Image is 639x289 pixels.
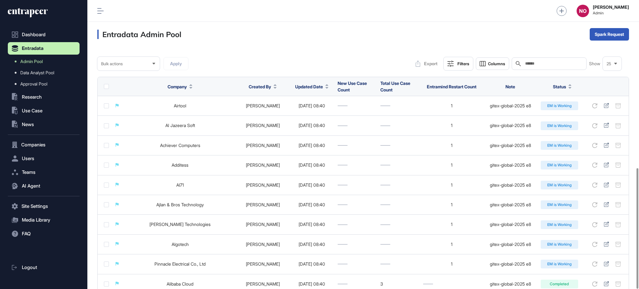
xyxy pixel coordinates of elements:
[246,242,280,247] a: [PERSON_NAME]
[22,170,36,175] span: Teams
[293,163,332,168] div: [DATE] 08:40
[541,181,578,189] div: EM is Working
[8,228,80,240] button: FAQ
[165,123,195,128] a: Al Jazeera Soft
[246,222,280,227] a: [PERSON_NAME]
[246,182,280,188] a: [PERSON_NAME]
[486,242,534,247] div: gitex-global-2025 e8
[22,231,31,236] span: FAQ
[293,123,332,128] div: [DATE] 08:40
[249,83,277,90] button: Created By
[8,200,80,213] button: Site Settings
[589,61,600,66] span: Show
[8,261,80,274] a: Logout
[8,28,80,41] a: Dashboard
[22,108,42,113] span: Use Case
[8,105,80,117] button: Use Case
[293,103,332,108] div: [DATE] 08:40
[423,143,480,148] div: 1
[168,83,193,90] button: Company
[486,202,534,207] div: gitex-global-2025 e8
[22,204,48,209] span: Site Settings
[293,202,332,207] div: [DATE] 08:40
[8,180,80,192] button: AI Agent
[22,46,43,51] span: Entradata
[541,200,578,209] div: EM is Working
[154,261,206,267] a: Pinnacle Electrical Co., Ltd
[607,61,611,66] span: 25
[176,182,184,188] a: AI71
[167,281,193,287] a: Alibaba Cloud
[149,222,211,227] a: [PERSON_NAME] Technologies
[22,184,40,189] span: AI Agent
[541,240,578,249] div: EM is Working
[423,123,480,128] div: 1
[8,166,80,179] button: Teams
[293,143,332,148] div: [DATE] 08:40
[246,261,280,267] a: [PERSON_NAME]
[577,5,589,17] button: NO
[423,242,480,247] div: 1
[443,57,473,71] button: Filters
[293,262,332,267] div: [DATE] 08:40
[423,202,480,207] div: 1
[295,83,329,90] button: Updated Date
[476,57,509,70] button: Columns
[8,152,80,165] button: Users
[593,11,629,15] span: Admin
[293,183,332,188] div: [DATE] 08:40
[22,156,34,161] span: Users
[160,143,200,148] a: Achiever Computers
[11,67,80,78] a: Data Analyst Pool
[172,242,189,247] a: Algotech
[20,59,43,64] span: Admin Pool
[246,123,280,128] a: [PERSON_NAME]
[423,183,480,188] div: 1
[541,280,578,288] div: Completed
[246,103,280,108] a: [PERSON_NAME]
[22,95,42,100] span: Research
[168,83,187,90] span: Company
[20,70,54,75] span: Data Analyst Pool
[20,81,47,86] span: Approval Pool
[11,78,80,90] a: Approval Pool
[97,30,181,39] h3: Entradata Admin Pool
[541,220,578,229] div: EM is Working
[486,143,534,148] div: gitex-global-2025 e8
[174,103,186,108] a: Airtool
[249,83,271,90] span: Created By
[486,282,534,287] div: gitex-global-2025 e8
[541,161,578,169] div: EM is Working
[412,57,441,70] button: Export
[486,123,534,128] div: gitex-global-2025 e8
[380,282,417,287] div: 3
[8,42,80,55] button: Entradata
[590,28,629,41] button: Spark Request
[156,202,204,207] a: Ajlan & Bros Technology
[541,101,578,110] div: EM is Working
[11,56,80,67] a: Admin Pool
[380,81,410,92] span: Total Use Case Count
[293,282,332,287] div: [DATE] 08:40
[553,83,572,90] button: Status
[8,91,80,103] button: Research
[22,218,50,223] span: Media Library
[486,103,534,108] div: gitex-global-2025 e8
[423,222,480,227] div: 1
[338,81,367,92] span: New Use Case Count
[172,162,188,168] a: Additess
[505,84,515,89] span: Note
[22,122,34,127] span: News
[457,61,469,66] div: Filters
[486,222,534,227] div: gitex-global-2025 e8
[101,61,123,66] span: Bulk actions
[553,83,566,90] span: Status
[486,262,534,267] div: gitex-global-2025 e8
[541,121,578,130] div: EM is Working
[423,262,480,267] div: 1
[246,162,280,168] a: [PERSON_NAME]
[541,141,578,150] div: EM is Working
[593,5,629,10] strong: [PERSON_NAME]
[293,242,332,247] div: [DATE] 08:40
